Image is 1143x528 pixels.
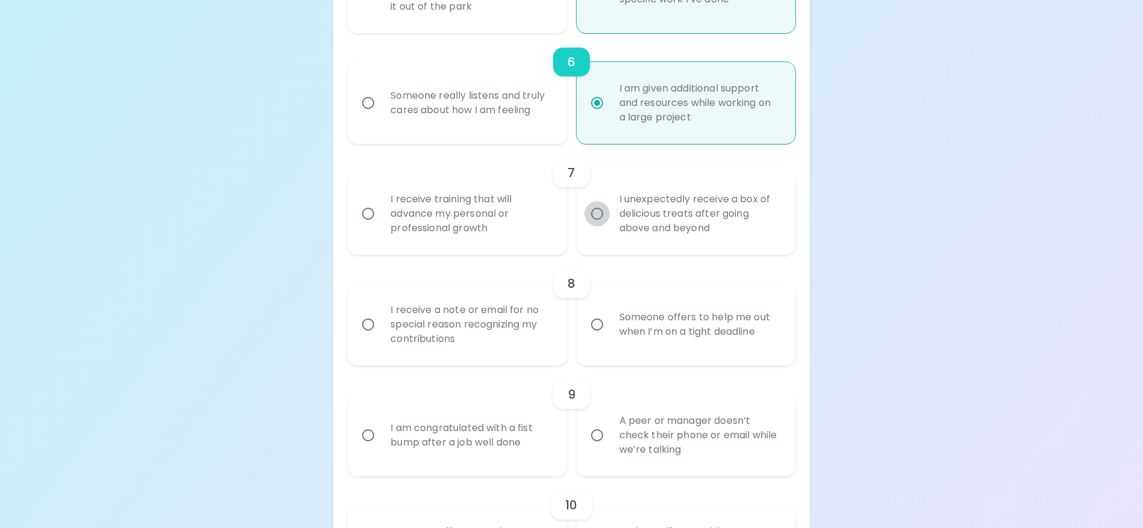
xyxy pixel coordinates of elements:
[568,52,575,72] h6: 6
[348,144,795,255] div: choice-group-check
[568,385,575,404] h6: 9
[381,406,560,464] div: I am congratulated with a fist bump after a job well done
[348,255,795,365] div: choice-group-check
[568,163,575,182] h6: 7
[610,399,789,471] div: A peer or manager doesn’t check their phone or email while we’re talking
[381,74,560,132] div: Someone really listens and truly cares about how I am feeling
[568,274,575,293] h6: 8
[565,495,577,515] h6: 10
[348,33,795,144] div: choice-group-check
[348,365,795,476] div: choice-group-check
[381,288,560,361] div: I receive a note or email for no special reason recognizing my contributions
[610,67,789,139] div: I am given additional support and resources while working on a large project
[610,296,789,353] div: Someone offers to help me out when I’m on a tight deadline
[381,178,560,250] div: I receive training that will advance my personal or professional growth
[610,178,789,250] div: I unexpectedly receive a box of delicious treats after going above and beyond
